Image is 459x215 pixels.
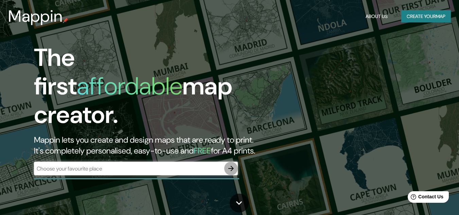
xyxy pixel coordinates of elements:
img: mappin-pin [63,18,68,23]
button: About Us [363,10,390,23]
h2: Mappin lets you create and design maps that are ready to print. It's completely personalised, eas... [34,135,264,156]
h5: FREE [194,145,211,156]
h1: affordable [77,70,182,102]
h3: Mappin [8,7,63,26]
button: Create yourmap [401,10,451,23]
iframe: Help widget launcher [399,189,452,208]
h1: The first map creator. [34,43,264,135]
input: Choose your favourite place [34,165,224,173]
